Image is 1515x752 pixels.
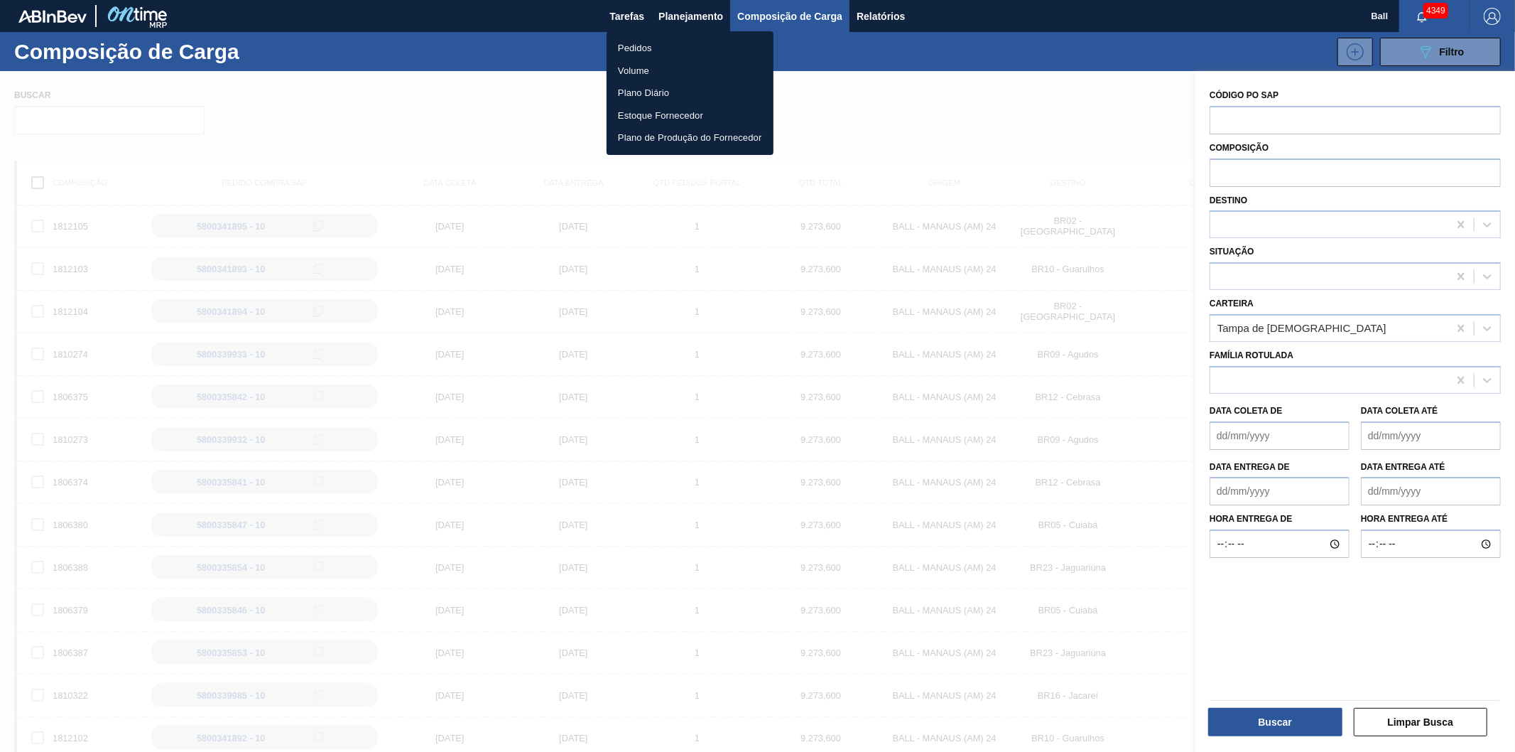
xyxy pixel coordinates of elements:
[607,104,773,127] a: Estoque Fornecedor
[607,60,773,82] a: Volume
[607,82,773,104] a: Plano Diário
[607,127,773,149] a: Plano de Produção do Fornecedor
[607,37,773,60] a: Pedidos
